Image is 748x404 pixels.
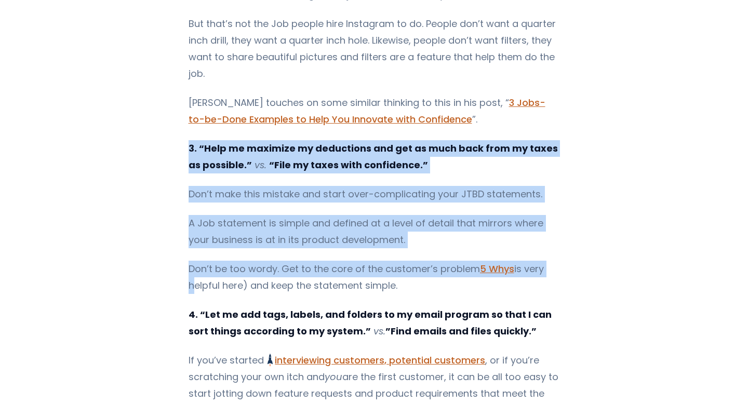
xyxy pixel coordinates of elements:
strong: “File my taxes with confidence.” [269,158,428,171]
em: vs. [373,325,385,338]
p: Don’t make this mistake and start over-complicating your JTBD statements. [189,186,560,203]
p: But that’s not the Job people hire Instagram to do. People don’t want a quarter inch drill, they ... [189,16,560,82]
strong: 3. “Help me maximize my deductions and get as much back from my taxes as possible.” [189,142,558,171]
em: you [325,370,342,383]
p: Don’t be too wordy. Get to the core of the customer’s problem is very helpful here) and keep the ... [189,261,560,294]
p: A Job statement is simple and defined at a level of detail that mirrors where your business is at... [189,215,560,248]
em: vs. [255,158,266,171]
p: [PERSON_NAME] touches on some similar thinking to this in his post, “ ”. [189,95,560,128]
a: interviewing customers, potential customers [268,354,485,367]
strong: 4. “Let me add tags, labels, and folders to my email program so that I can sort things according ... [189,308,552,338]
strong: ”Find emails and files quickly.” [385,325,537,338]
a: 5 Whys [480,262,514,275]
